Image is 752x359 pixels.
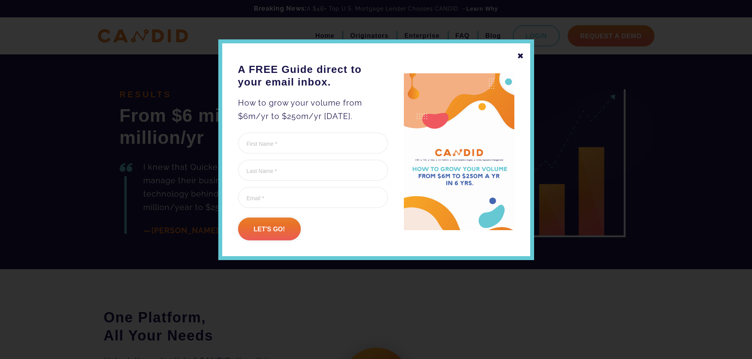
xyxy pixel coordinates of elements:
[404,73,514,231] img: A FREE Guide direct to your email inbox.
[238,218,301,240] input: Let's go!
[238,187,388,208] input: Email *
[517,49,524,63] div: ✖
[238,96,388,123] p: How to grow your volume from $6m/yr to $250m/yr [DATE].
[238,132,388,154] input: First Name *
[238,160,388,181] input: Last Name *
[238,63,388,88] h3: A FREE Guide direct to your email inbox.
